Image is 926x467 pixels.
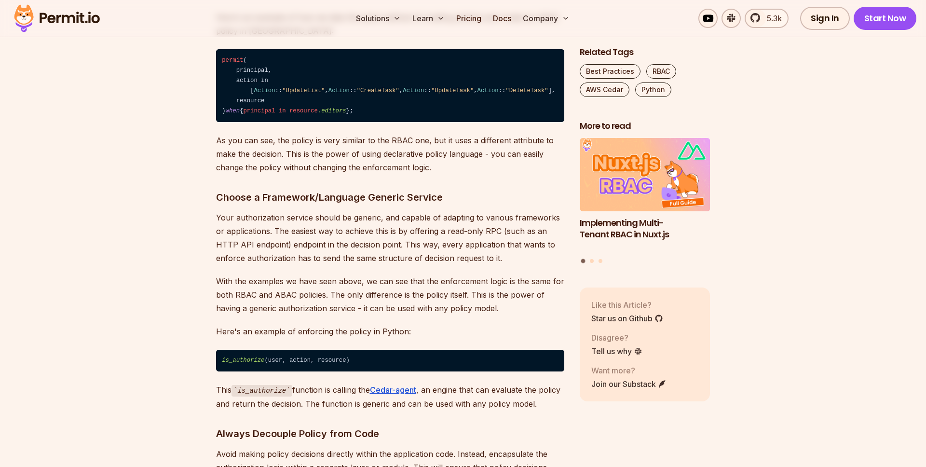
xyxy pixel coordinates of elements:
[745,9,789,28] a: 5.3k
[216,49,564,122] code: ( principal, action in [ :: , :: , :: , :: ], resource ) { };
[580,120,710,132] h2: More to read
[216,275,564,315] p: With the examples we have seen above, we can see that the enforcement logic is the same for both ...
[591,378,667,389] a: Join our Substack
[646,64,676,79] a: RBAC
[279,108,286,114] span: in
[216,350,564,372] code: (user, action, resource)
[591,331,642,343] p: Disagree?
[318,108,346,114] span: .editors
[590,259,594,262] button: Go to slide 2
[580,82,629,97] a: AWS Cedar
[328,87,350,94] span: Action
[591,299,663,310] p: Like this Article?
[403,87,424,94] span: Action
[216,426,564,441] h3: Always Decouple Policy from Code
[231,385,292,397] code: is_authorize
[357,87,399,94] span: "CreateTask"
[452,9,485,28] a: Pricing
[254,87,275,94] span: Action
[591,312,663,324] a: Star us on Github
[580,64,640,79] a: Best Practices
[352,9,405,28] button: Solutions
[635,82,671,97] a: Python
[409,9,449,28] button: Learn
[216,325,564,338] p: Here's an example of enforcing the policy in Python:
[489,9,515,28] a: Docs
[854,7,917,30] a: Start Now
[216,134,564,174] p: As you can see, the policy is very similar to the RBAC one, but it uses a different attribute to ...
[431,87,474,94] span: "UpdateTask"
[282,87,325,94] span: "UpdateList"
[800,7,850,30] a: Sign In
[226,108,240,114] span: when
[10,2,104,35] img: Permit logo
[591,345,642,357] a: Tell us why
[761,13,782,24] span: 5.3k
[581,259,586,263] button: Go to slide 1
[599,259,602,262] button: Go to slide 3
[370,385,416,395] a: Cedar-agent
[505,87,548,94] span: "DeleteTask"
[519,9,573,28] button: Company
[222,357,264,364] span: is_authorize
[222,57,243,64] span: permit
[580,138,710,253] li: 1 of 3
[591,364,667,376] p: Want more?
[289,108,318,114] span: resource
[580,138,710,253] a: Implementing Multi-Tenant RBAC in Nuxt.jsImplementing Multi-Tenant RBAC in Nuxt.js
[477,87,499,94] span: Action
[580,138,710,264] div: Posts
[580,46,710,58] h2: Related Tags
[216,190,564,205] h3: Choose a Framework/Language Generic Service
[243,108,275,114] span: principal
[580,217,710,241] h3: Implementing Multi-Tenant RBAC in Nuxt.js
[580,138,710,211] img: Implementing Multi-Tenant RBAC in Nuxt.js
[216,383,564,411] p: This function is calling the , an engine that can evaluate the policy and return the decision. Th...
[216,211,564,265] p: Your authorization service should be generic, and capable of adapting to various frameworks or ap...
